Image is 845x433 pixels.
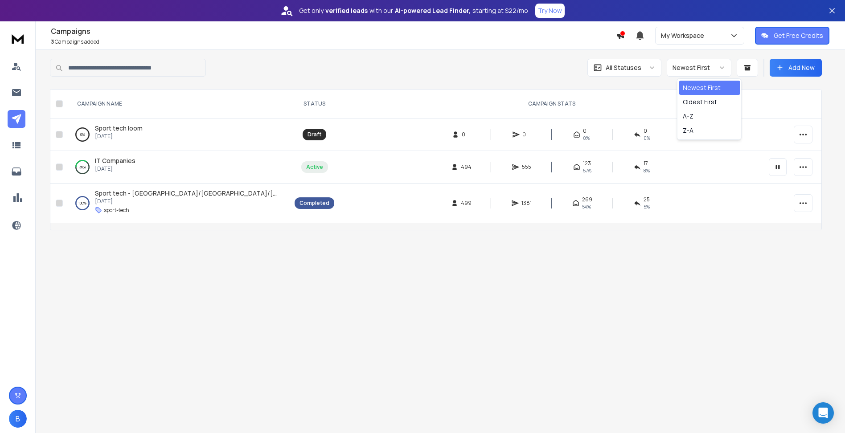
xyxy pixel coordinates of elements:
h1: Campaigns [51,26,616,37]
span: 499 [461,200,472,207]
p: 36 % [79,163,86,172]
span: 0% [583,135,590,142]
span: 57 % [583,167,591,174]
span: 0% [644,135,650,142]
span: 5 % [644,203,650,210]
strong: verified leads [325,6,368,15]
span: B [9,410,27,428]
span: 54 % [582,203,591,210]
span: 0 [644,127,647,135]
div: Draft [308,131,321,138]
div: Z-A [683,126,693,135]
strong: AI-powered Lead Finder, [395,6,471,15]
div: Open Intercom Messenger [812,402,834,424]
div: Completed [299,200,329,207]
button: Add New [770,59,822,77]
span: 555 [522,163,531,171]
span: 0 [583,127,587,135]
span: 123 [583,160,591,167]
span: IT Companies [95,156,135,165]
div: A-Z [683,112,693,121]
span: 1381 [521,200,532,207]
span: 269 [582,196,592,203]
span: Sport tech loom [95,124,143,132]
p: 0 % [80,130,85,139]
p: Campaigns added [51,38,616,45]
div: Active [306,163,323,171]
p: Try Now [538,6,562,15]
p: Get Free Credits [774,31,823,40]
p: [DATE] [95,165,135,172]
th: STATUS [289,90,340,118]
div: Newest First [683,83,721,92]
p: [DATE] [95,133,143,140]
th: CAMPAIGN NAME [66,90,289,118]
p: My Workspace [661,31,708,40]
p: Get only with our starting at $22/mo [299,6,528,15]
p: 100 % [78,199,86,208]
span: Sport tech - [GEOGRAPHIC_DATA]/[GEOGRAPHIC_DATA]/[GEOGRAPHIC_DATA] [95,189,336,197]
span: 25 [644,196,650,203]
span: 8 % [644,167,650,174]
button: Newest First [667,59,731,77]
span: 0 [462,131,471,138]
span: 494 [461,163,472,171]
img: logo [9,30,27,47]
th: CAMPAIGN STATS [340,90,763,118]
span: 3 [51,38,54,45]
p: sport-tech [104,207,129,214]
span: 0 [522,131,531,138]
div: Oldest First [683,98,717,106]
p: [DATE] [95,198,280,205]
span: 17 [644,160,648,167]
p: All Statuses [606,63,641,72]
